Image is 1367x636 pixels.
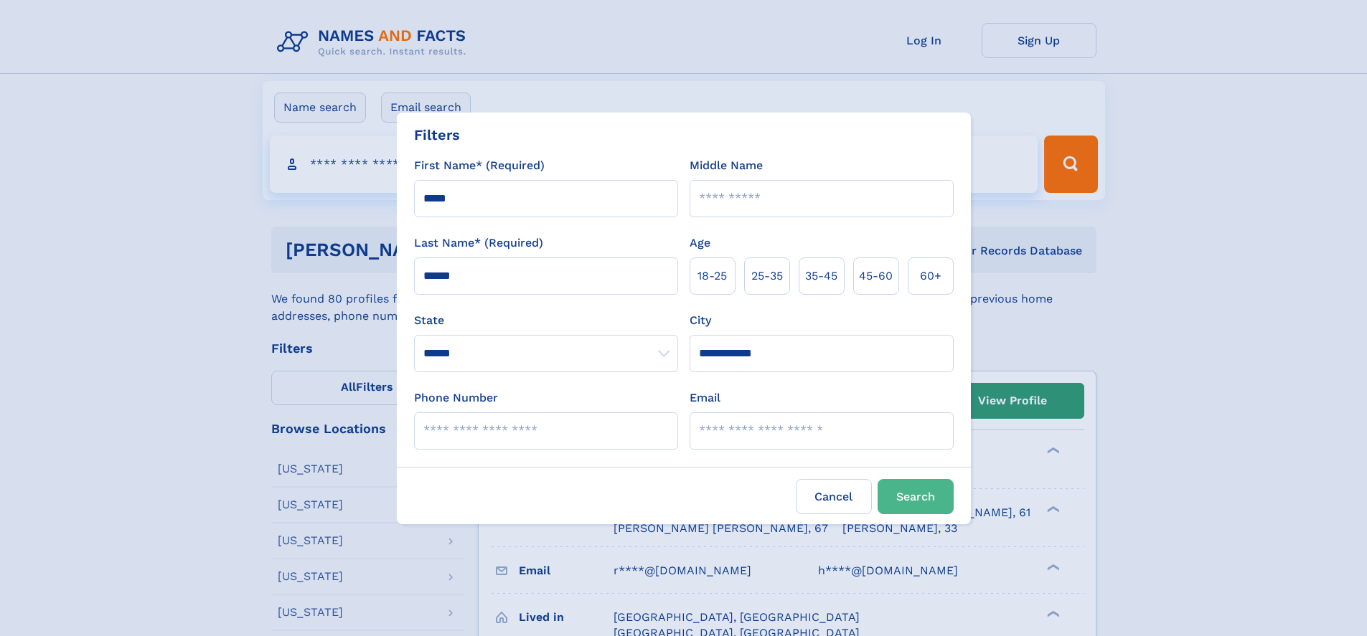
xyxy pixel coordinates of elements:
[920,267,941,285] span: 60+
[414,389,498,407] label: Phone Number
[878,479,954,514] button: Search
[414,234,543,252] label: Last Name* (Required)
[751,267,783,285] span: 25‑35
[414,312,678,329] label: State
[796,479,872,514] label: Cancel
[414,124,460,146] div: Filters
[697,267,727,285] span: 18‑25
[805,267,837,285] span: 35‑45
[414,157,545,174] label: First Name* (Required)
[690,234,710,252] label: Age
[690,157,763,174] label: Middle Name
[690,389,720,407] label: Email
[690,312,711,329] label: City
[859,267,893,285] span: 45‑60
